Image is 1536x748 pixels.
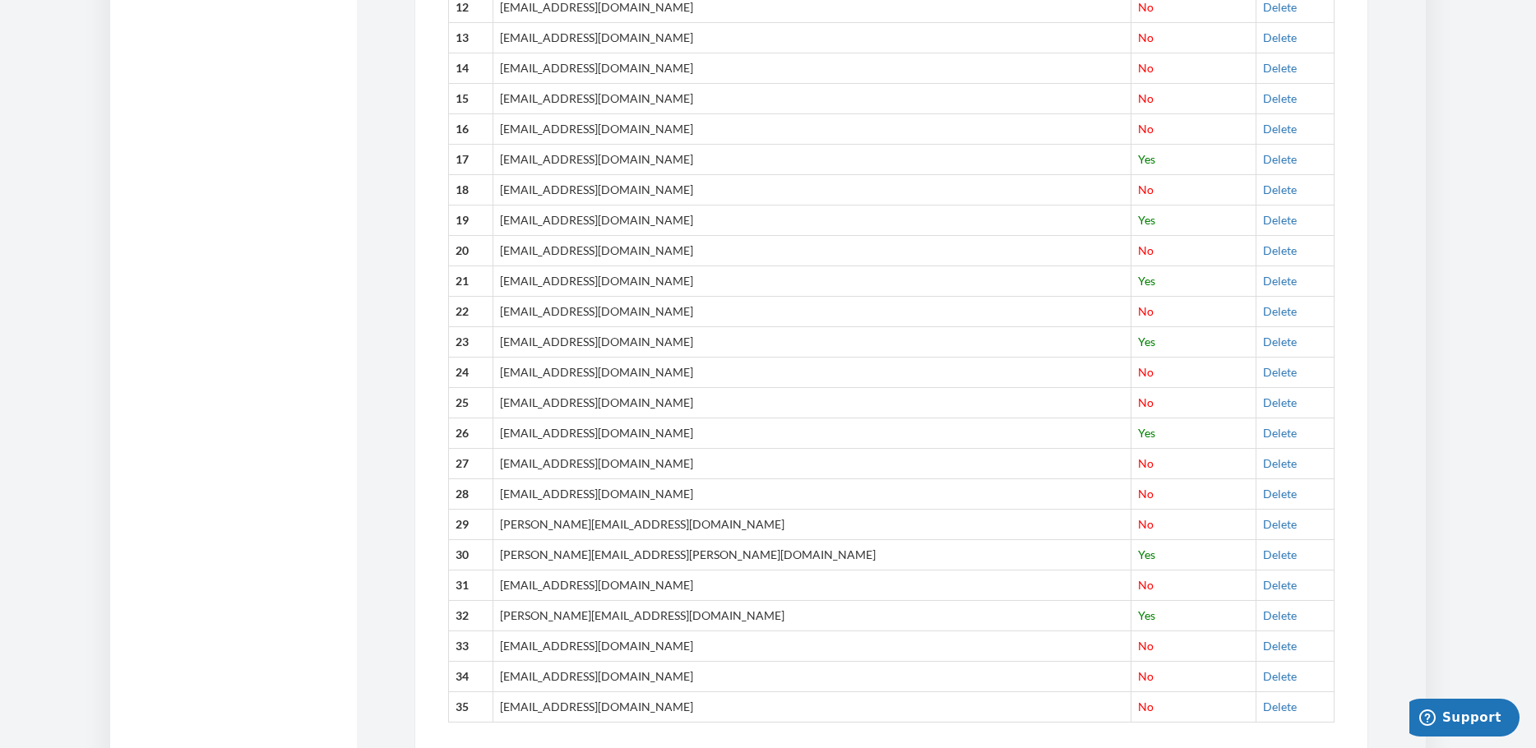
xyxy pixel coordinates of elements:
a: Delete [1263,487,1297,501]
a: Delete [1263,456,1297,470]
span: No [1138,304,1154,318]
a: Delete [1263,578,1297,592]
td: [PERSON_NAME][EMAIL_ADDRESS][DOMAIN_NAME] [493,509,1131,539]
th: 30 [449,539,493,570]
span: No [1138,517,1154,531]
span: No [1138,61,1154,75]
th: 21 [449,266,493,297]
a: Delete [1263,152,1297,166]
th: 19 [449,205,493,236]
th: 26 [449,418,493,448]
th: 29 [449,509,493,539]
a: Delete [1263,122,1297,136]
td: [EMAIL_ADDRESS][DOMAIN_NAME] [493,297,1131,327]
th: 23 [449,327,493,358]
span: Yes [1138,213,1155,227]
span: No [1138,700,1154,713]
a: Delete [1263,517,1297,531]
a: Delete [1263,91,1297,105]
span: No [1138,456,1154,470]
td: [EMAIL_ADDRESS][DOMAIN_NAME] [493,236,1131,266]
a: Delete [1263,547,1297,561]
td: [EMAIL_ADDRESS][DOMAIN_NAME] [493,691,1131,722]
td: [EMAIL_ADDRESS][DOMAIN_NAME] [493,23,1131,53]
th: 18 [449,175,493,205]
th: 22 [449,297,493,327]
th: 17 [449,145,493,175]
th: 33 [449,630,493,661]
a: Delete [1263,395,1297,409]
td: [EMAIL_ADDRESS][DOMAIN_NAME] [493,327,1131,358]
a: Delete [1263,335,1297,349]
iframe: Opens a widget where you can chat to one of our agents [1409,699,1520,740]
span: No [1138,487,1154,501]
td: [EMAIL_ADDRESS][DOMAIN_NAME] [493,84,1131,114]
th: 32 [449,600,493,630]
span: No [1138,578,1154,592]
span: No [1138,243,1154,257]
td: [EMAIL_ADDRESS][DOMAIN_NAME] [493,205,1131,236]
a: Delete [1263,30,1297,44]
span: No [1138,669,1154,683]
td: [EMAIL_ADDRESS][DOMAIN_NAME] [493,661,1131,691]
span: No [1138,122,1154,136]
td: [EMAIL_ADDRESS][DOMAIN_NAME] [493,570,1131,600]
td: [EMAIL_ADDRESS][DOMAIN_NAME] [493,114,1131,145]
th: 13 [449,23,493,53]
th: 25 [449,388,493,418]
span: Yes [1138,152,1155,166]
th: 16 [449,114,493,145]
span: No [1138,365,1154,379]
span: Yes [1138,426,1155,440]
span: No [1138,30,1154,44]
span: Yes [1138,608,1155,622]
th: 35 [449,691,493,722]
span: Yes [1138,274,1155,288]
td: [PERSON_NAME][EMAIL_ADDRESS][DOMAIN_NAME] [493,600,1131,630]
span: Yes [1138,547,1155,561]
th: 14 [449,53,493,84]
th: 27 [449,448,493,478]
td: [EMAIL_ADDRESS][DOMAIN_NAME] [493,53,1131,84]
td: [EMAIL_ADDRESS][DOMAIN_NAME] [493,175,1131,205]
span: No [1138,395,1154,409]
th: 20 [449,236,493,266]
th: 15 [449,84,493,114]
a: Delete [1263,61,1297,75]
a: Delete [1263,608,1297,622]
th: 24 [449,358,493,388]
th: 34 [449,661,493,691]
td: [EMAIL_ADDRESS][DOMAIN_NAME] [493,630,1131,661]
td: [EMAIL_ADDRESS][DOMAIN_NAME] [493,358,1131,388]
span: No [1138,182,1154,196]
td: [PERSON_NAME][EMAIL_ADDRESS][PERSON_NAME][DOMAIN_NAME] [493,539,1131,570]
th: 28 [449,478,493,509]
a: Delete [1263,304,1297,318]
td: [EMAIL_ADDRESS][DOMAIN_NAME] [493,388,1131,418]
a: Delete [1263,700,1297,713]
a: Delete [1263,182,1297,196]
td: [EMAIL_ADDRESS][DOMAIN_NAME] [493,448,1131,478]
th: 31 [449,570,493,600]
a: Delete [1263,243,1297,257]
span: No [1138,639,1154,653]
a: Delete [1263,213,1297,227]
td: [EMAIL_ADDRESS][DOMAIN_NAME] [493,266,1131,297]
span: Yes [1138,335,1155,349]
td: [EMAIL_ADDRESS][DOMAIN_NAME] [493,418,1131,448]
a: Delete [1263,426,1297,440]
a: Delete [1263,669,1297,683]
a: Delete [1263,365,1297,379]
span: No [1138,91,1154,105]
td: [EMAIL_ADDRESS][DOMAIN_NAME] [493,478,1131,509]
a: Delete [1263,639,1297,653]
td: [EMAIL_ADDRESS][DOMAIN_NAME] [493,145,1131,175]
a: Delete [1263,274,1297,288]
